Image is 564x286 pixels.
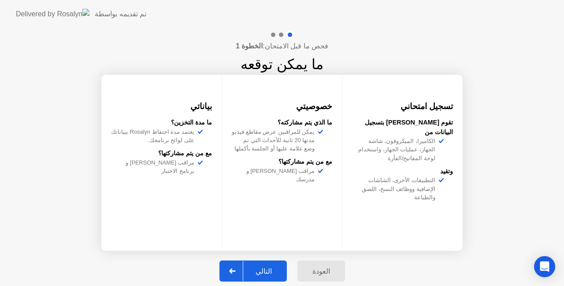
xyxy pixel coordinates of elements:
h4: فحص ما قبل الامتحان: [236,41,328,51]
h3: بياناتي [111,100,212,113]
div: Open Intercom Messenger [534,256,555,277]
div: يمكن للمراقبين عرض مقاطع فيديو مدتها 20 ثانية للأحداث التي تم وضع علامة عليها أو الجلسة بأكملها [232,128,319,153]
h3: تسجيل امتحاني [352,100,453,113]
div: ما مدة التخزين؟ [111,118,212,128]
div: وتقيد [352,167,453,176]
div: يعتمد مدة احتفاظ Rosalyn ببياناتك على لوائح برنامجك. [111,128,198,144]
button: العودة [297,260,345,282]
div: التالي [243,267,284,275]
div: مع من يتم مشاركتها؟ [111,149,212,158]
div: الكاميرا، الميكروفون، شاشة الجهاز، عمليات الجهاز، واستخدام لوحة المفاتيح/الفأرة [352,137,439,162]
h1: ما يمكن توقعه [241,54,323,75]
div: تقوم [PERSON_NAME] بتسجيل البيانات من [352,118,453,137]
div: تم تقديمه بواسطة [95,9,146,19]
div: العودة [300,267,342,275]
img: Delivered by Rosalyn [16,9,89,19]
h3: خصوصيتي [232,100,333,113]
b: الخطوة 1 [236,42,263,50]
div: مراقب [PERSON_NAME] و برنامج الاختبار [111,158,198,175]
div: التطبيقات الأخرى، الشاشات الإضافية ووظائف النسخ، اللصق والطباعة [352,176,439,202]
div: مع من يتم مشاركتها؟ [232,157,333,167]
button: التالي [219,260,287,282]
div: مراقب [PERSON_NAME] و مدرسك [232,167,319,183]
div: ما الذي يتم مشاركته؟ [232,118,333,128]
